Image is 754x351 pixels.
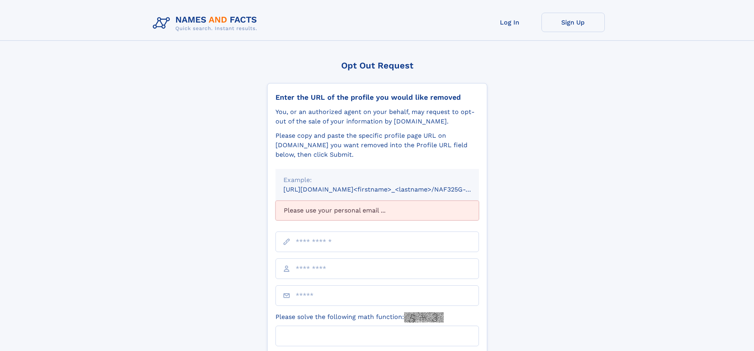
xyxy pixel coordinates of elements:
div: Example: [283,175,471,185]
label: Please solve the following math function: [275,312,444,323]
div: Please copy and paste the specific profile page URL on [DOMAIN_NAME] you want removed into the Pr... [275,131,479,159]
div: Enter the URL of the profile you would like removed [275,93,479,102]
a: Sign Up [541,13,605,32]
div: Please use your personal email ... [275,201,479,220]
small: [URL][DOMAIN_NAME]<firstname>_<lastname>/NAF325G-xxxxxxxx [283,186,494,193]
a: Log In [478,13,541,32]
img: Logo Names and Facts [150,13,264,34]
div: You, or an authorized agent on your behalf, may request to opt-out of the sale of your informatio... [275,107,479,126]
div: Opt Out Request [267,61,487,70]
